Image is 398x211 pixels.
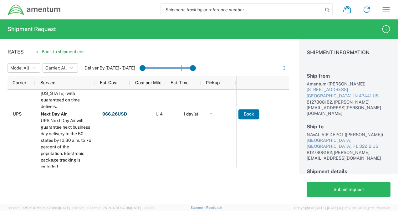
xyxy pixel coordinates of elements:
button: Back to shipment edit [31,46,90,57]
span: UPS [13,112,22,117]
div: 8127808182, [PERSON_NAME][EMAIL_ADDRESS][DOMAIN_NAME] [307,150,390,161]
button: Submit request [307,182,390,197]
img: dyncorp [8,4,61,16]
a: Feedback [206,206,222,209]
h2: Ship to [307,124,390,130]
span: Cost per Mile [135,80,161,85]
div: [STREET_ADDRESS] [307,87,390,93]
span: Pickup [206,80,220,85]
span: [DATE] 11:37:29 [130,206,155,210]
button: Mode: All [8,63,40,73]
span: Client: 2025.21.0-7d7479b [87,206,155,210]
span: Copyright © [DATE]-[DATE] Agistix Inc., All Rights Reserved [294,205,390,211]
span: 966.26 USD [102,111,127,117]
h1: Shipment Information [307,49,390,62]
div: Next Day Air [41,111,92,118]
h1: Rates [8,49,24,55]
span: Server: 2025.21.0-769a9a7b8c3 [8,206,84,210]
span: 1.14 [155,112,163,117]
a: [GEOGRAPHIC_DATA][GEOGRAPHIC_DATA], FL 32212 US [307,137,390,150]
span: Service [40,80,55,85]
span: Carrier: All [45,65,67,71]
div: Amentum ([PERSON_NAME]) [307,81,390,87]
span: Est. Time [171,80,189,85]
h2: Shipment Request [8,25,56,33]
h2: Ship from [307,73,390,79]
span: Carrier [13,80,26,85]
button: Book [238,109,259,119]
span: 1 day(s) [183,112,198,117]
a: Support [191,206,206,209]
div: [GEOGRAPHIC_DATA], FL 32212 US [307,143,390,150]
span: [DATE] 10:09:35 [59,206,84,210]
div: An economical choice for priority shipments in the 50 states and Puerto Rico - with guaranteed on... [41,70,92,110]
div: [GEOGRAPHIC_DATA] [307,137,390,144]
div: 8127808182, [PERSON_NAME][EMAIL_ADDRESS][PERSON_NAME][DOMAIN_NAME] [307,99,390,116]
button: Carrier: All [43,63,78,73]
input: Shipment, tracking or reference number [161,4,323,16]
div: NAVAL AIR DEPOT ([PERSON_NAME]) [307,132,390,137]
label: Deliver By [DATE] - [DATE] [84,65,135,71]
span: Est. Cost [100,80,118,85]
div: UPS Next Day Air will guarantee next business day delivery to the 50 states by 10:30 a.m. to 76 p... [41,118,92,170]
div: [GEOGRAPHIC_DATA], IN 47441 US [307,93,390,99]
span: Mode: All [10,65,29,71]
h2: Shipment details [307,168,390,174]
a: [STREET_ADDRESS][GEOGRAPHIC_DATA], IN 47441 US [307,87,390,99]
button: 966.26USD [102,109,127,119]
